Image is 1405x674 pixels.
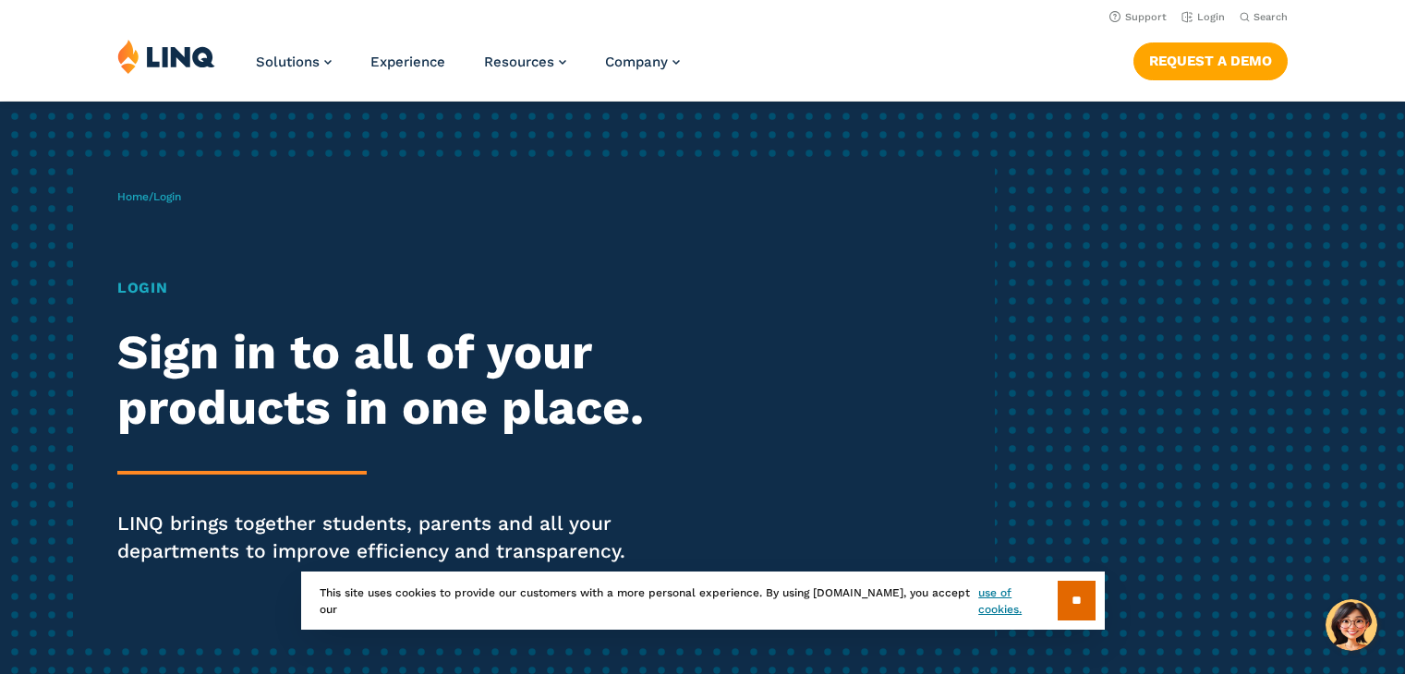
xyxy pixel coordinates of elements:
button: Open Search Bar [1240,10,1288,24]
a: Resources [484,54,566,70]
span: Solutions [256,54,320,70]
span: Search [1254,11,1288,23]
a: Home [117,190,149,203]
a: Login [1181,11,1225,23]
button: Hello, have a question? Let’s chat. [1326,599,1377,651]
p: LINQ brings together students, parents and all your departments to improve efficiency and transpa... [117,510,659,565]
a: Request a Demo [1133,42,1288,79]
span: Resources [484,54,554,70]
img: LINQ | K‑12 Software [117,39,215,74]
span: Login [153,190,181,203]
span: Company [605,54,668,70]
a: Support [1109,11,1167,23]
a: Company [605,54,680,70]
nav: Button Navigation [1133,39,1288,79]
span: / [117,190,181,203]
a: Solutions [256,54,332,70]
nav: Primary Navigation [256,39,680,100]
a: Experience [370,54,445,70]
a: use of cookies. [978,584,1057,618]
h2: Sign in to all of your products in one place. [117,325,659,436]
h1: Login [117,277,659,299]
div: This site uses cookies to provide our customers with a more personal experience. By using [DOMAIN... [301,572,1105,630]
